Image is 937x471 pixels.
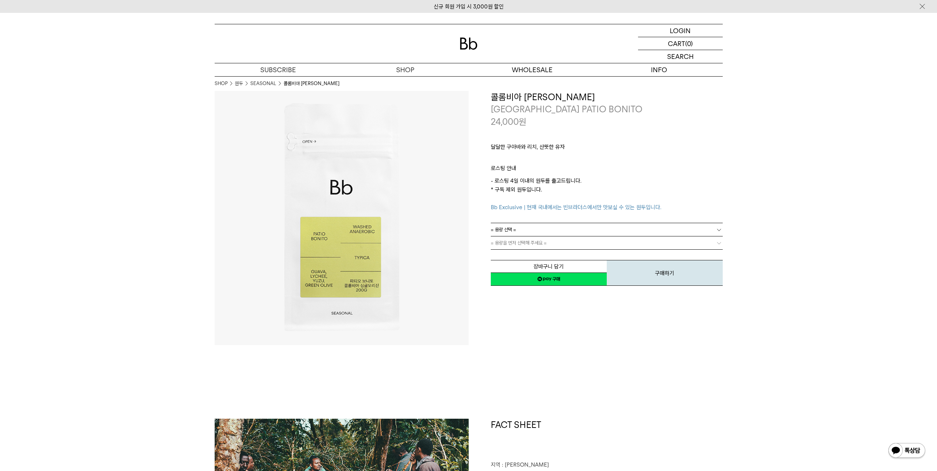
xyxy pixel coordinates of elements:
[491,91,723,103] h3: 콜롬비아 [PERSON_NAME]
[215,63,342,76] a: SUBSCRIBE
[667,50,694,63] p: SEARCH
[283,80,339,87] li: 콜롬비아 [PERSON_NAME]
[491,273,607,286] a: 새창
[668,37,685,50] p: CART
[491,236,547,249] span: = 용량을 먼저 선택해 주세요 =
[491,204,661,211] span: Bb Exclusive | 현재 국내에서는 빈브라더스에서만 맛보실 수 있는 원두입니다.
[519,116,526,127] span: 원
[469,63,596,76] p: WHOLESALE
[638,37,723,50] a: CART (0)
[502,461,549,468] span: : [PERSON_NAME]
[215,91,469,345] img: 콜롬비아 파티오 보니토
[235,80,243,87] a: 원두
[888,442,926,460] img: 카카오톡 채널 1:1 채팅 버튼
[491,116,526,128] p: 24,000
[670,24,691,37] p: LOGIN
[607,260,723,286] button: 구매하기
[491,260,607,273] button: 장바구니 담기
[491,164,723,176] p: 로스팅 안내
[460,38,478,50] img: 로고
[491,143,723,155] p: 달달한 구아바와 리치, 산뜻한 유자
[491,419,723,461] h1: FACT SHEET
[491,176,723,212] p: - 로스팅 4일 이내의 원두를 출고드립니다. * 구독 제외 원두입니다.
[342,63,469,76] a: SHOP
[685,37,693,50] p: (0)
[250,80,276,87] a: SEASONAL
[434,3,504,10] a: 신규 회원 가입 시 3,000원 할인
[491,103,723,116] p: [GEOGRAPHIC_DATA] PATIO BONITO
[491,461,500,468] span: 지역
[596,63,723,76] p: INFO
[215,80,228,87] a: SHOP
[638,24,723,37] a: LOGIN
[491,155,723,164] p: ㅤ
[491,223,516,236] span: = 용량 선택 =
